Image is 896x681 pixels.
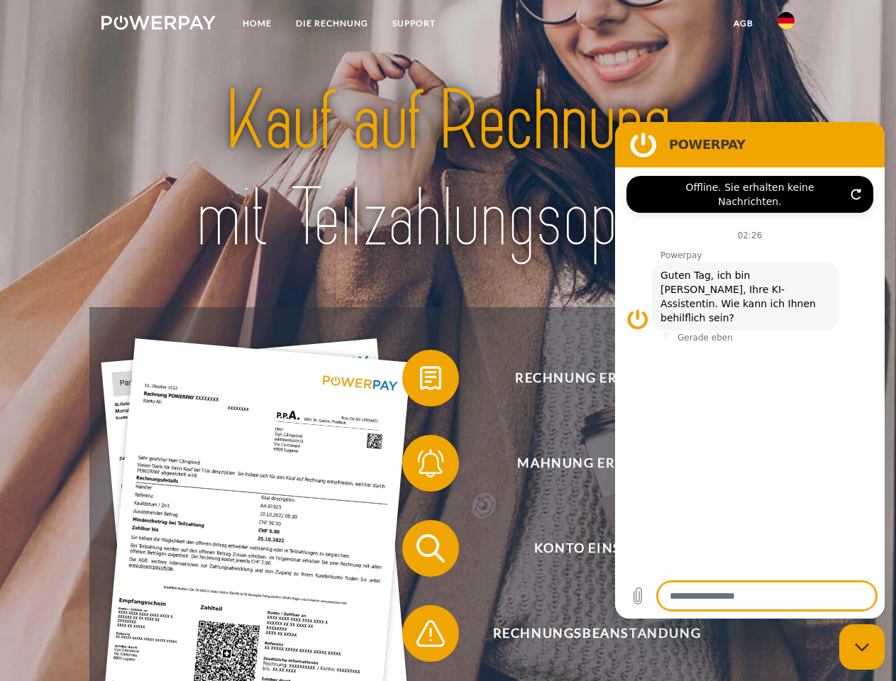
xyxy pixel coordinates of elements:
[402,350,771,406] button: Rechnung erhalten?
[413,445,448,481] img: qb_bell.svg
[615,122,885,619] iframe: Messaging-Fenster
[839,624,885,670] iframe: Schaltfläche zum Öffnen des Messaging-Fensters; Konversation läuft
[402,520,771,577] button: Konto einsehen
[402,435,771,492] button: Mahnung erhalten?
[101,16,216,30] img: logo-powerpay-white.svg
[778,12,795,29] img: de
[380,11,448,36] a: SUPPORT
[284,11,380,36] a: DIE RECHNUNG
[423,350,770,406] span: Rechnung erhalten?
[423,605,770,662] span: Rechnungsbeanstandung
[423,435,770,492] span: Mahnung erhalten?
[231,11,284,36] a: Home
[423,520,770,577] span: Konto einsehen
[413,616,448,651] img: qb_warning.svg
[402,605,771,662] button: Rechnungsbeanstandung
[413,531,448,566] img: qb_search.svg
[721,11,765,36] a: agb
[135,68,761,272] img: title-powerpay_de.svg
[413,360,448,396] img: qb_bill.svg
